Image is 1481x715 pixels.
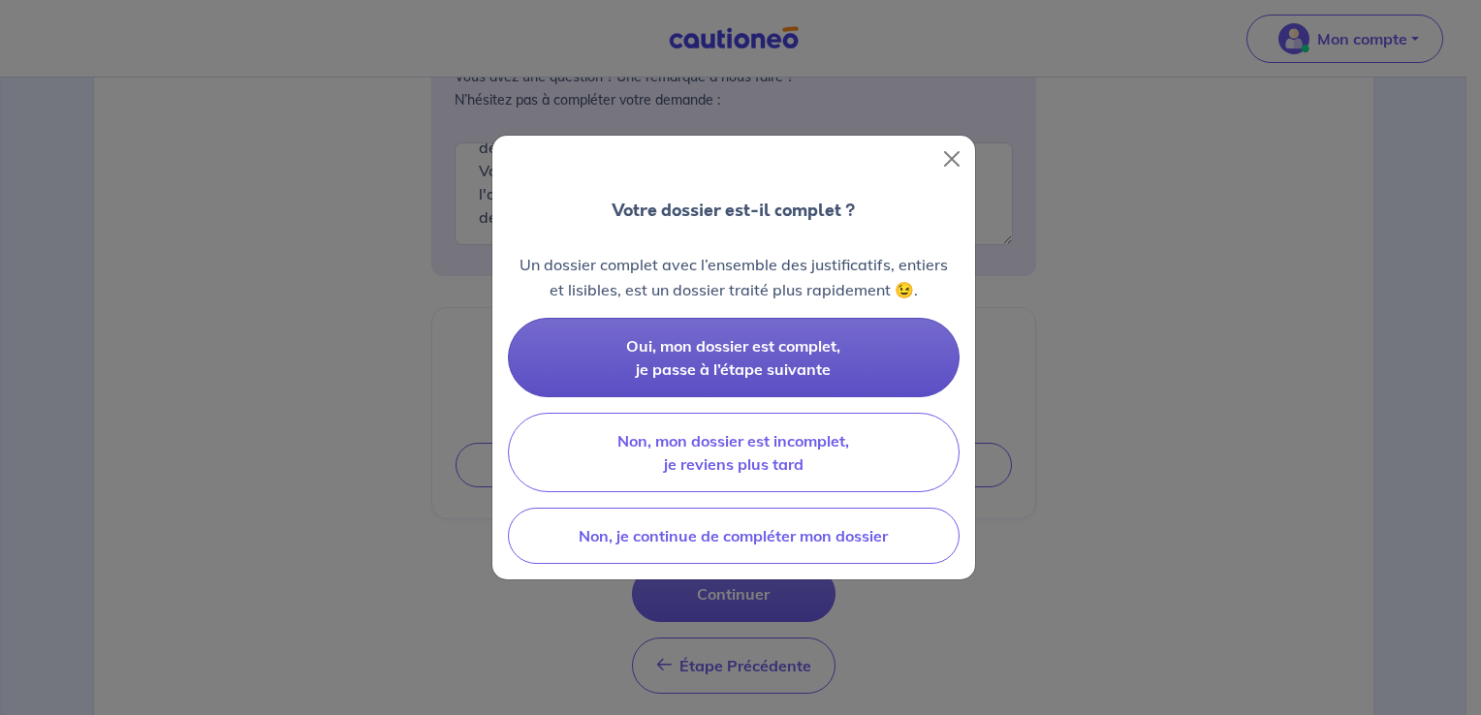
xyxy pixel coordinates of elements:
button: Non, je continue de compléter mon dossier [508,508,960,564]
span: Oui, mon dossier est complet, je passe à l’étape suivante [626,336,840,379]
p: Votre dossier est-il complet ? [612,198,855,223]
span: Non, mon dossier est incomplet, je reviens plus tard [617,431,849,474]
span: Non, je continue de compléter mon dossier [579,526,888,545]
button: Oui, mon dossier est complet, je passe à l’étape suivante [508,318,960,397]
p: Un dossier complet avec l’ensemble des justificatifs, entiers et lisibles, est un dossier traité ... [508,252,960,302]
button: Close [936,143,967,174]
button: Non, mon dossier est incomplet, je reviens plus tard [508,413,960,492]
